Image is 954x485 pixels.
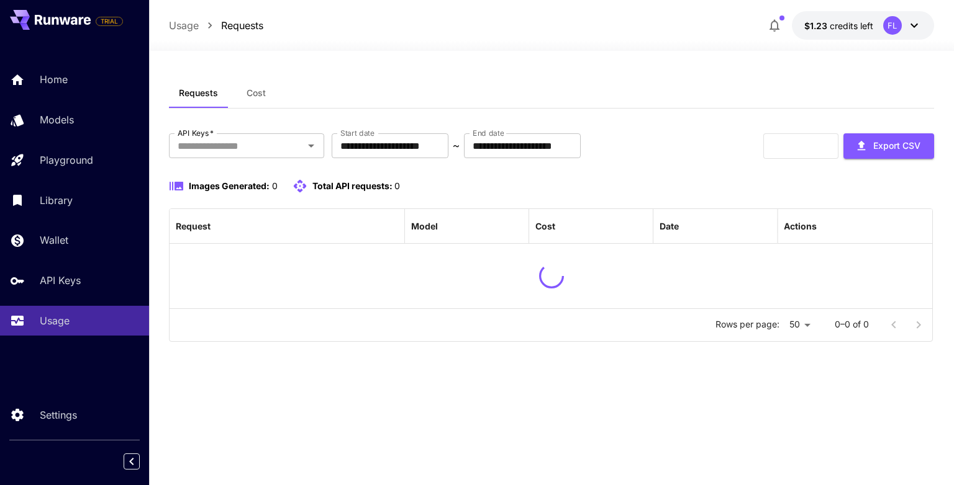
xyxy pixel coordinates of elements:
[804,20,830,31] span: $1.23
[843,133,934,159] button: Export CSV
[169,18,199,33] a: Usage
[340,128,375,138] label: Start date
[835,318,869,331] p: 0–0 of 0
[179,87,218,99] span: Requests
[169,18,263,33] nav: breadcrumb
[830,20,873,31] span: credits left
[40,72,68,87] p: Home
[715,318,779,331] p: Rows per page:
[302,137,320,154] button: Open
[312,180,393,191] span: Total API requests:
[178,128,214,138] label: API Keys
[411,221,438,231] div: Model
[394,180,400,191] span: 0
[804,19,873,32] div: $1.23192
[189,180,270,191] span: Images Generated:
[883,16,902,35] div: FL
[221,18,263,33] a: Requests
[272,180,278,191] span: 0
[784,221,817,231] div: Actions
[96,14,123,29] span: Add your payment card to enable full platform functionality.
[40,273,81,288] p: API Keys
[133,450,149,473] div: Collapse sidebar
[40,112,74,127] p: Models
[40,193,73,208] p: Library
[453,138,460,153] p: ~
[535,221,555,231] div: Cost
[473,128,504,138] label: End date
[784,316,815,334] div: 50
[96,17,122,26] span: TRIAL
[40,153,93,167] p: Playground
[792,11,934,40] button: $1.23192FL
[247,87,266,99] span: Cost
[660,221,679,231] div: Date
[124,453,140,469] button: Collapse sidebar
[176,221,211,231] div: Request
[40,313,70,328] p: Usage
[40,407,77,422] p: Settings
[40,233,68,247] p: Wallet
